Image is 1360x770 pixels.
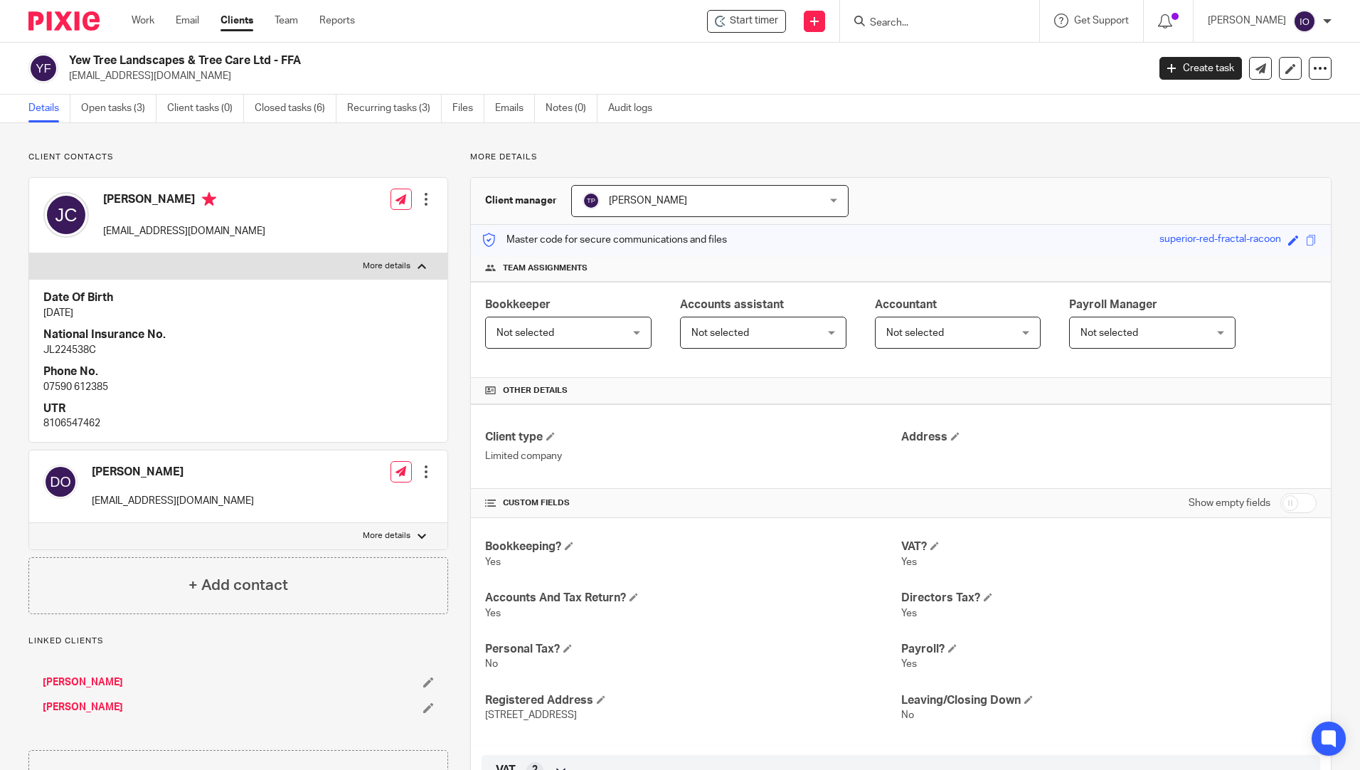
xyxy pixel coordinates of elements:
span: Team assignments [503,263,588,274]
a: Work [132,14,154,28]
h4: Bookkeeping? [485,539,901,554]
p: [EMAIL_ADDRESS][DOMAIN_NAME] [69,69,1138,83]
p: [EMAIL_ADDRESS][DOMAIN_NAME] [92,494,254,508]
span: Yes [901,659,917,669]
img: svg%3E [43,192,89,238]
a: Recurring tasks (3) [347,95,442,122]
a: [PERSON_NAME] [43,700,123,714]
i: Primary [202,192,216,206]
img: svg%3E [43,465,78,499]
h4: [PERSON_NAME] [92,465,254,480]
a: Details [28,95,70,122]
h4: Personal Tax? [485,642,901,657]
span: Start timer [730,14,778,28]
img: Pixie [28,11,100,31]
span: Yes [901,608,917,618]
a: Create task [1159,57,1242,80]
a: Client tasks (0) [167,95,244,122]
h4: Registered Address [485,693,901,708]
h4: UTR [43,401,433,416]
h4: Payroll? [901,642,1317,657]
p: Linked clients [28,635,448,647]
span: Not selected [886,328,944,338]
a: Email [176,14,199,28]
span: Other details [503,385,568,396]
p: Limited company [485,449,901,463]
h4: VAT? [901,539,1317,554]
a: Emails [495,95,535,122]
p: 07590 612385 [43,380,433,394]
img: svg%3E [1293,10,1316,33]
a: Notes (0) [546,95,597,122]
span: Yes [901,557,917,567]
p: More details [363,260,410,272]
a: Files [452,95,484,122]
h4: National Insurance No. [43,327,433,342]
a: Team [275,14,298,28]
span: Get Support [1074,16,1129,26]
span: Bookkeeper [485,299,551,310]
h4: Directors Tax? [901,591,1317,606]
label: Show empty fields [1189,496,1270,510]
h4: Accounts And Tax Return? [485,591,901,606]
a: Audit logs [608,95,663,122]
p: [PERSON_NAME] [1208,14,1286,28]
p: JL224538C [43,343,433,357]
span: Not selected [691,328,749,338]
span: Not selected [1080,328,1138,338]
a: [PERSON_NAME] [43,675,123,690]
h4: + Add contact [188,574,288,596]
a: Closed tasks (6) [255,95,336,122]
h3: Client manager [485,194,557,208]
h2: Yew Tree Landscapes & Tree Care Ltd - FFA [69,53,924,68]
h4: Date Of Birth [43,290,433,305]
span: No [485,659,498,669]
span: Accounts assistant [680,299,784,310]
div: superior-red-fractal-racoon [1159,232,1281,248]
p: Master code for secure communications and files [482,233,727,247]
p: More details [363,530,410,542]
span: Accountant [875,299,937,310]
span: Payroll Manager [1069,299,1157,310]
img: svg%3E [28,53,58,83]
p: 8106547462 [43,416,433,431]
h4: Phone No. [43,364,433,379]
input: Search [868,17,997,30]
span: [PERSON_NAME] [609,196,687,206]
span: [STREET_ADDRESS] [485,710,577,720]
a: Clients [221,14,253,28]
span: Yes [485,557,501,567]
h4: Leaving/Closing Down [901,693,1317,708]
a: Reports [319,14,355,28]
a: Open tasks (3) [81,95,156,122]
p: [EMAIL_ADDRESS][DOMAIN_NAME] [103,224,265,238]
span: No [901,710,914,720]
p: [DATE] [43,306,433,320]
h4: CUSTOM FIELDS [485,497,901,509]
p: Client contacts [28,152,448,163]
img: svg%3E [583,192,600,209]
h4: Client type [485,430,901,445]
span: Not selected [496,328,554,338]
h4: Address [901,430,1317,445]
p: More details [470,152,1332,163]
span: Yes [485,608,501,618]
h4: [PERSON_NAME] [103,192,265,210]
div: Yew Tree Landscapes & Tree Care Ltd - FFA [707,10,786,33]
